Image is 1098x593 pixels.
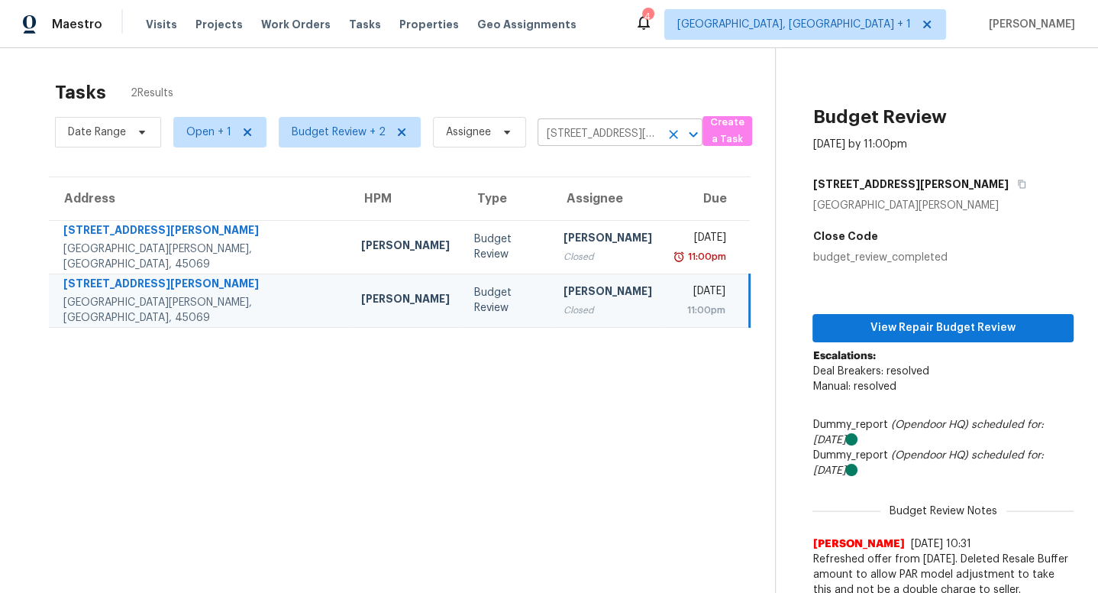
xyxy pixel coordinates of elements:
i: (Opendoor HQ) [890,420,967,430]
div: 11:00pm [685,249,726,264]
span: Visits [146,17,177,32]
div: 11:00pm [676,303,725,318]
b: Escalations: [812,351,875,361]
img: Overdue Alarm Icon [673,249,685,264]
span: View Repair Budget Review [825,319,1061,338]
h5: [STREET_ADDRESS][PERSON_NAME] [812,177,1008,192]
span: Deal Breakers: resolved [812,366,928,377]
div: [GEOGRAPHIC_DATA][PERSON_NAME], [GEOGRAPHIC_DATA], 45069 [63,241,337,272]
th: Address [49,177,349,220]
div: [STREET_ADDRESS][PERSON_NAME] [63,222,337,241]
span: Tasks [349,19,381,30]
th: Due [664,177,750,220]
button: Create a Task [702,116,753,146]
span: Date Range [68,125,126,140]
button: Copy Address [1008,170,1029,198]
span: [GEOGRAPHIC_DATA], [GEOGRAPHIC_DATA] + 1 [677,17,911,32]
span: Assignee [446,125,491,140]
i: (Opendoor HQ) [890,450,967,461]
th: Assignee [551,177,664,220]
th: HPM [349,177,462,220]
span: Geo Assignments [477,17,576,32]
span: 2 Results [131,86,173,101]
div: [STREET_ADDRESS][PERSON_NAME] [63,276,337,295]
span: Budget Review Notes [880,504,1006,519]
div: 4 [642,9,653,24]
div: Closed [563,303,651,318]
div: [PERSON_NAME] [563,284,651,303]
span: Maestro [52,17,102,32]
div: Budget Review [474,232,538,262]
span: Properties [399,17,459,32]
div: [DATE] [676,230,726,249]
button: Clear [663,124,684,145]
span: Budget Review + 2 [292,125,386,140]
button: Open [683,124,704,145]
i: scheduled for: [DATE] [812,420,1043,446]
th: Type [462,177,551,220]
span: Work Orders [261,17,331,32]
div: [PERSON_NAME] [563,230,651,249]
div: Budget Review [474,285,538,316]
div: [GEOGRAPHIC_DATA][PERSON_NAME], [GEOGRAPHIC_DATA], 45069 [63,295,337,326]
input: Search by address [538,122,660,146]
div: [PERSON_NAME] [361,291,450,310]
span: Create a Task [710,114,745,149]
span: Projects [195,17,243,32]
div: [DATE] [676,284,725,303]
div: [DATE] by 11:00pm [812,137,906,152]
div: budget_review_completed [812,250,1074,265]
i: scheduled for: [DATE] [812,450,1043,476]
div: Dummy_report [812,448,1074,478]
div: Closed [563,249,651,264]
h5: Close Code [812,228,1074,244]
h2: Tasks [55,85,106,100]
div: [PERSON_NAME] [361,238,450,257]
span: Open + 1 [186,125,231,140]
button: View Repair Budget Review [812,314,1074,342]
div: [GEOGRAPHIC_DATA][PERSON_NAME] [812,198,1074,213]
div: Dummy_report [812,417,1074,448]
span: Manual: resolved [812,381,896,392]
span: [PERSON_NAME] [983,17,1075,32]
span: [DATE] 10:31 [910,539,970,549]
h2: Budget Review [812,109,946,125]
span: [PERSON_NAME] [812,536,904,552]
